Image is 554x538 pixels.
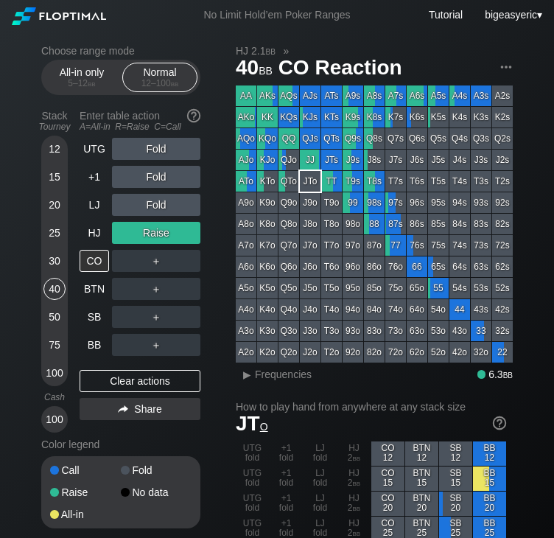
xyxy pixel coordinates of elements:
div: 95s [428,192,449,213]
div: 12 – 100 [129,78,191,88]
div: SB 12 [439,441,472,466]
div: J9o [300,192,320,213]
span: » [276,45,297,57]
div: A4o [236,299,256,320]
div: 77 [385,235,406,256]
div: LJ [80,194,109,216]
div: QQ [278,128,299,149]
div: SB 15 [439,467,472,491]
img: help.32db89a4.svg [491,415,508,431]
div: J2s [492,150,513,170]
div: 52s [492,278,513,298]
div: 93o [343,321,363,341]
div: 32o [471,342,491,363]
div: J9s [343,150,363,170]
div: KTs [321,107,342,127]
div: 30 [43,250,66,272]
div: A5o [236,278,256,298]
div: A7s [385,85,406,106]
div: HJ [80,222,109,244]
div: KJo [257,150,278,170]
div: ▸ [237,366,256,383]
div: 15 [43,166,66,188]
div: KTo [257,171,278,192]
div: A3o [236,321,256,341]
div: 20 [43,194,66,216]
div: Q6o [278,256,299,277]
div: 43o [449,321,470,341]
div: HJ 2 [337,467,371,491]
div: 32s [492,321,513,341]
div: Q6s [407,128,427,149]
div: BB 15 [473,467,506,491]
div: 64o [407,299,427,320]
div: 86s [407,214,427,234]
div: 84s [449,214,470,234]
div: JJ [300,150,320,170]
div: A6o [236,256,256,277]
div: 85s [428,214,449,234]
div: 96s [407,192,427,213]
span: HJ 2.1 [234,44,278,57]
div: CO 12 [371,441,404,466]
div: Enter table action [80,104,200,138]
div: ATs [321,85,342,106]
div: AJo [236,150,256,170]
div: CO 20 [371,492,404,516]
div: T7s [385,171,406,192]
div: Q8o [278,214,299,234]
div: ＋ [112,306,200,328]
div: 75o [385,278,406,298]
div: ＋ [112,334,200,356]
div: K6o [257,256,278,277]
div: J7o [300,235,320,256]
div: TT [321,171,342,192]
div: Fold [121,465,192,475]
div: Clear actions [80,370,200,392]
div: BTN 20 [405,492,438,516]
div: T6s [407,171,427,192]
div: K8o [257,214,278,234]
div: Q3s [471,128,491,149]
div: KK [257,107,278,127]
div: J4o [300,299,320,320]
span: bb [503,368,513,380]
div: HJ 2 [337,441,371,466]
div: 94o [343,299,363,320]
div: Call [50,465,121,475]
span: bb [171,78,179,88]
div: K5s [428,107,449,127]
img: help.32db89a4.svg [186,108,202,124]
div: T2o [321,342,342,363]
div: K3s [471,107,491,127]
div: UTG fold [236,441,269,466]
div: T4s [449,171,470,192]
div: 76o [385,256,406,277]
div: No Limit Hold’em Poker Ranges [181,9,372,24]
div: 42o [449,342,470,363]
div: J6s [407,150,427,170]
div: KQo [257,128,278,149]
div: 72o [385,342,406,363]
div: Cash [35,392,74,402]
div: A3s [471,85,491,106]
div: +1 fold [270,492,303,516]
div: AA [236,85,256,106]
span: Frequencies [255,368,312,380]
div: UTG [80,138,109,160]
div: 100 [43,362,66,384]
div: K3o [257,321,278,341]
div: 82s [492,214,513,234]
div: 65s [428,256,449,277]
span: bb [265,45,275,57]
div: T3s [471,171,491,192]
span: bb [353,503,361,513]
div: Q7s [385,128,406,149]
div: K9s [343,107,363,127]
div: 94s [449,192,470,213]
div: 75s [428,235,449,256]
div: Q9s [343,128,363,149]
div: 22 [492,342,513,363]
div: K5o [257,278,278,298]
div: 72s [492,235,513,256]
